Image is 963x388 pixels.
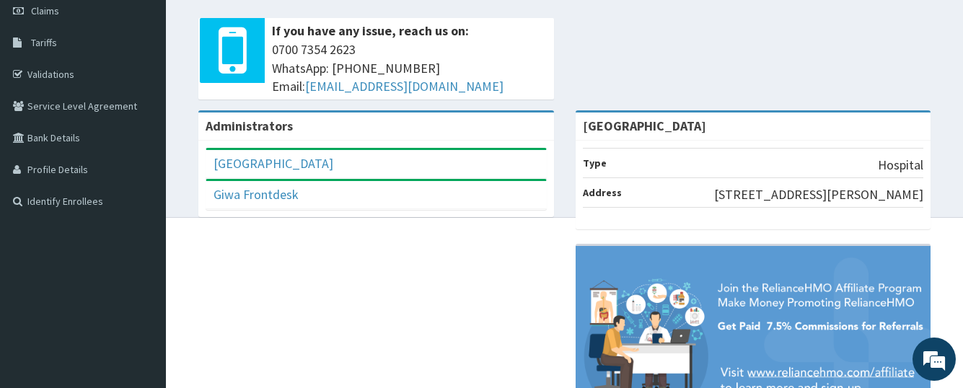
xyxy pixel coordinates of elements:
a: [EMAIL_ADDRESS][DOMAIN_NAME] [305,78,504,94]
div: Chat with us now [75,81,242,100]
img: d_794563401_company_1708531726252_794563401 [27,72,58,108]
span: 0700 7354 2623 WhatsApp: [PHONE_NUMBER] Email: [272,40,547,96]
b: Type [583,156,607,169]
b: If you have any issue, reach us on: [272,22,469,39]
b: Address [583,186,622,199]
div: Minimize live chat window [237,7,271,42]
textarea: Type your message and hit 'Enter' [7,245,275,296]
p: Hospital [878,156,923,175]
a: [GEOGRAPHIC_DATA] [214,155,333,172]
b: Administrators [206,118,293,134]
span: Tariffs [31,36,57,49]
span: Claims [31,4,59,17]
p: [STREET_ADDRESS][PERSON_NAME] [714,185,923,204]
strong: [GEOGRAPHIC_DATA] [583,118,706,134]
span: We're online! [84,107,199,253]
a: Giwa Frontdesk [214,186,299,203]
